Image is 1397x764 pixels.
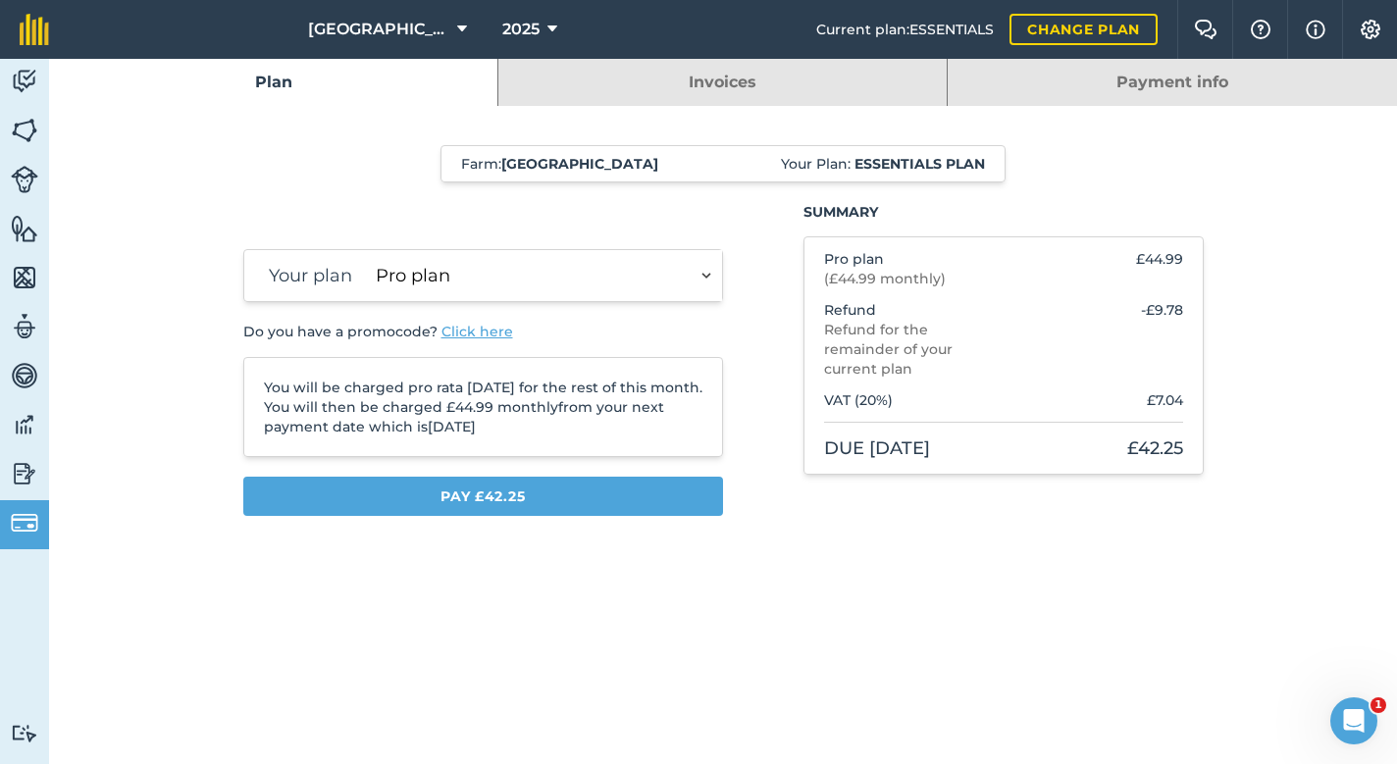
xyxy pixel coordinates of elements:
[20,14,49,45] img: fieldmargin Logo
[1359,20,1382,39] img: A cog icon
[1194,20,1217,39] img: Two speech bubbles overlapping with the left bubble in the forefront
[824,249,946,288] div: Pro plan
[11,410,38,439] img: svg+xml;base64,PD94bWwgdmVyc2lvbj0iMS4wIiBlbmNvZGluZz0idXRmLTgiPz4KPCEtLSBHZW5lcmF0b3I6IEFkb2JlIE...
[854,155,985,173] strong: Essentials plan
[498,59,947,106] a: Invoices
[1306,18,1325,41] img: svg+xml;base64,PHN2ZyB4bWxucz0iaHR0cDovL3d3dy53My5vcmcvMjAwMC9zdmciIHdpZHRoPSIxNyIgaGVpZ2h0PSIxNy...
[441,322,513,341] button: Click here
[1371,697,1386,713] span: 1
[816,19,994,40] span: Current plan : ESSENTIALS
[824,269,946,288] span: ( £44.99 monthly )
[11,724,38,742] img: svg+xml;base64,PD94bWwgdmVyc2lvbj0iMS4wIiBlbmNvZGluZz0idXRmLTgiPz4KPCEtLSBHZW5lcmF0b3I6IEFkb2JlIE...
[824,300,1004,379] div: Refund
[1127,434,1183,462] div: £42.25
[1147,390,1183,410] div: £7.04
[11,166,38,193] img: svg+xml;base64,PD94bWwgdmVyc2lvbj0iMS4wIiBlbmNvZGluZz0idXRmLTgiPz4KPCEtLSBHZW5lcmF0b3I6IEFkb2JlIE...
[11,509,38,536] img: svg+xml;base64,PD94bWwgdmVyc2lvbj0iMS4wIiBlbmNvZGluZz0idXRmLTgiPz4KPCEtLSBHZW5lcmF0b3I6IEFkb2JlIE...
[948,59,1397,106] a: Payment info
[824,320,1004,379] span: Refund for the remainder of your current plan
[502,18,540,41] span: 2025
[781,154,985,174] span: Your Plan:
[1330,697,1377,744] iframe: Intercom live chat
[11,214,38,243] img: svg+xml;base64,PHN2ZyB4bWxucz0iaHR0cDovL3d3dy53My5vcmcvMjAwMC9zdmciIHdpZHRoPSI1NiIgaGVpZ2h0PSI2MC...
[243,322,724,341] p: Do you have a promocode?
[1136,249,1183,288] div: £44.99
[11,361,38,390] img: svg+xml;base64,PD94bWwgdmVyc2lvbj0iMS4wIiBlbmNvZGluZz0idXRmLTgiPz4KPCEtLSBHZW5lcmF0b3I6IEFkb2JlIE...
[1249,20,1272,39] img: A question mark icon
[11,67,38,96] img: svg+xml;base64,PD94bWwgdmVyc2lvbj0iMS4wIiBlbmNvZGluZz0idXRmLTgiPz4KPCEtLSBHZW5lcmF0b3I6IEFkb2JlIE...
[264,262,352,289] label: Your plan
[803,202,1204,222] h3: Summary
[11,116,38,145] img: svg+xml;base64,PHN2ZyB4bWxucz0iaHR0cDovL3d3dy53My5vcmcvMjAwMC9zdmciIHdpZHRoPSI1NiIgaGVpZ2h0PSI2MC...
[1093,300,1182,379] div: - £9.78
[1009,14,1158,45] a: Change plan
[243,477,724,516] button: Pay £42.25
[11,312,38,341] img: svg+xml;base64,PD94bWwgdmVyc2lvbj0iMS4wIiBlbmNvZGluZz0idXRmLTgiPz4KPCEtLSBHZW5lcmF0b3I6IEFkb2JlIE...
[308,18,449,41] span: [GEOGRAPHIC_DATA]
[501,155,658,173] strong: [GEOGRAPHIC_DATA]
[824,390,893,410] div: VAT ( 20 %)
[824,434,930,462] div: Due [DATE]
[11,263,38,292] img: svg+xml;base64,PHN2ZyB4bWxucz0iaHR0cDovL3d3dy53My5vcmcvMjAwMC9zdmciIHdpZHRoPSI1NiIgaGVpZ2h0PSI2MC...
[11,459,38,488] img: svg+xml;base64,PD94bWwgdmVyc2lvbj0iMS4wIiBlbmNvZGluZz0idXRmLTgiPz4KPCEtLSBHZW5lcmF0b3I6IEFkb2JlIE...
[49,59,497,106] a: Plan
[264,378,703,436] p: You will be charged pro rata [DATE] for the rest of this month. You will then be charged £44.99 m...
[461,154,658,174] span: Farm :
